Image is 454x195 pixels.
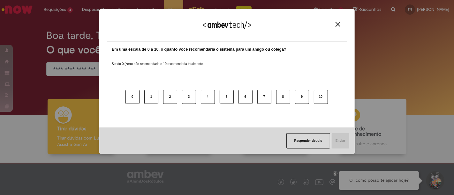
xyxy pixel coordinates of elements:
[125,90,140,104] button: 0
[286,133,330,148] button: Responder depois
[238,90,253,104] button: 6
[220,90,234,104] button: 5
[276,90,290,104] button: 8
[336,22,340,27] img: Close
[314,90,328,104] button: 10
[112,47,286,53] label: Em uma escala de 0 a 10, o quanto você recomendaria o sistema para um amigo ou colega?
[182,90,196,104] button: 3
[201,90,215,104] button: 4
[203,21,251,29] img: Logo Ambevtech
[112,54,204,66] label: Sendo 0 (zero) não recomendaria e 10 recomendaria totalmente.
[295,90,309,104] button: 9
[163,90,177,104] button: 2
[257,90,271,104] button: 7
[334,22,342,27] button: Close
[144,90,158,104] button: 1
